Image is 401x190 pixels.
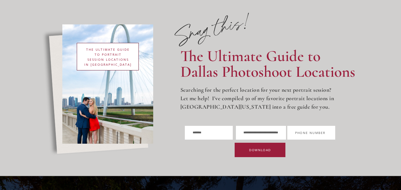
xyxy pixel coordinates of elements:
span: DOWNLOAD [249,148,271,152]
button: DOWNLOAD [235,143,285,157]
p: Snag this! [164,11,254,52]
span: Phone Numb [295,131,321,135]
h3: THE ULTIMATE GUIDE TO PORTRAIT SESSION LOCATIONS IN [GEOGRAPHIC_DATA] [84,47,132,66]
h2: The Ultimate Guide to Dallas Photoshoot Locations [180,48,362,82]
span: er [321,131,325,135]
